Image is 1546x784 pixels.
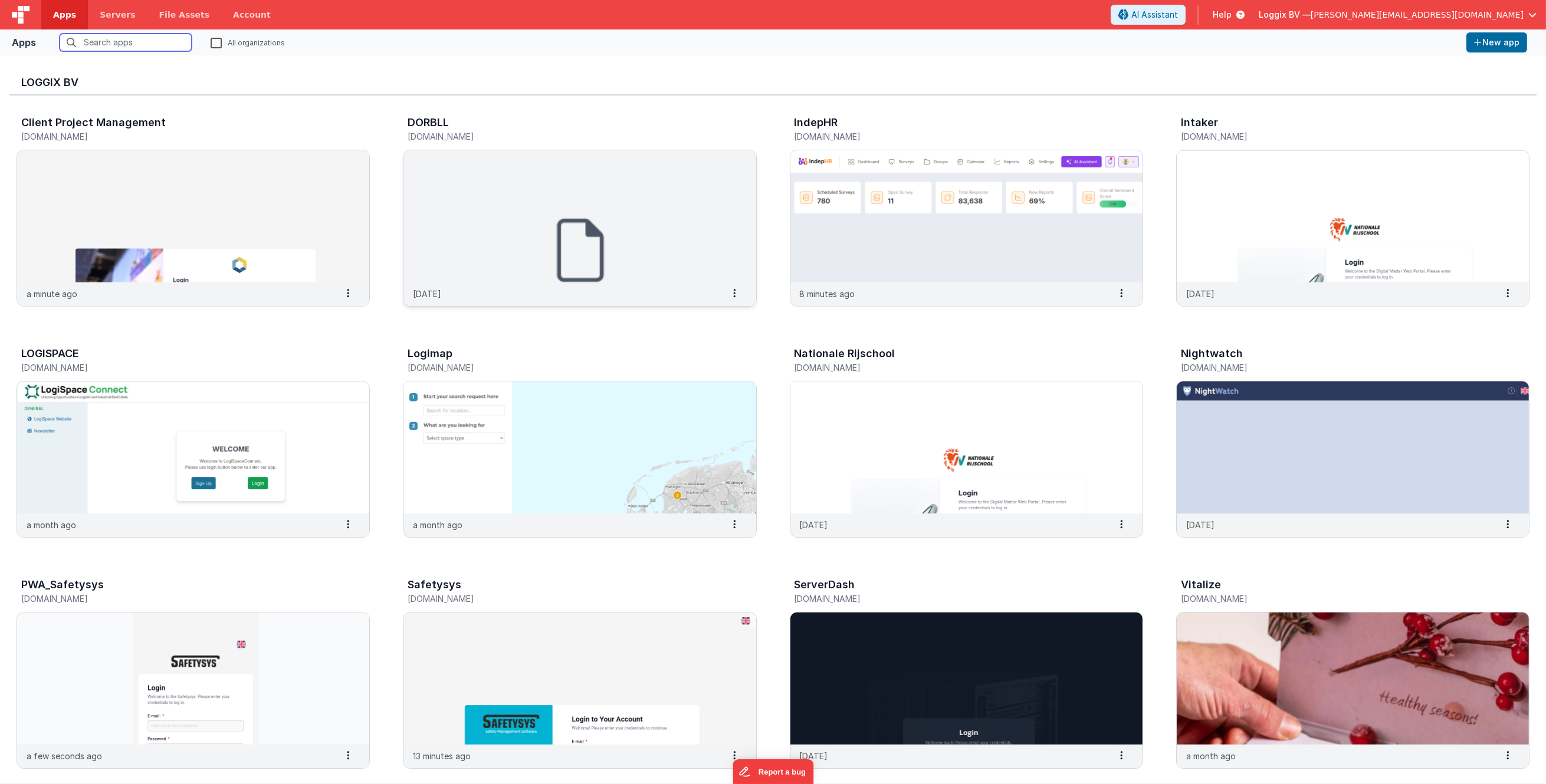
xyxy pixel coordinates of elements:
[27,519,76,531] p: a month ago
[408,363,727,372] h5: [DOMAIN_NAME]
[408,348,452,360] h3: Logimap
[413,519,462,531] p: a month ago
[100,9,135,21] span: Servers
[21,363,340,372] h5: [DOMAIN_NAME]
[795,117,838,129] h3: IndepHR
[795,363,1114,372] h5: [DOMAIN_NAME]
[1186,288,1215,300] p: [DATE]
[21,77,1525,88] h3: Loggix BV
[733,759,813,784] iframe: Marker.io feedback button
[21,594,340,603] h5: [DOMAIN_NAME]
[1311,9,1524,21] span: [PERSON_NAME][EMAIL_ADDRESS][DOMAIN_NAME]
[159,9,210,21] span: File Assets
[1181,348,1243,360] h3: Nightwatch
[800,519,828,531] p: [DATE]
[60,34,192,51] input: Search apps
[1259,9,1537,21] button: Loggix BV — [PERSON_NAME][EMAIL_ADDRESS][DOMAIN_NAME]
[1181,363,1500,372] h5: [DOMAIN_NAME]
[21,348,79,360] h3: LOGISPACE
[795,132,1114,141] h5: [DOMAIN_NAME]
[1111,5,1186,25] button: AI Assistant
[21,579,104,591] h3: PWA_Safetysys
[408,579,461,591] h3: Safetysys
[408,132,727,141] h5: [DOMAIN_NAME]
[21,117,166,129] h3: Client Project Management
[795,579,855,591] h3: ServerDash
[1213,9,1232,21] span: Help
[27,750,102,762] p: a few seconds ago
[27,288,77,300] p: a minute ago
[1131,9,1178,21] span: AI Assistant
[1181,132,1500,141] h5: [DOMAIN_NAME]
[1466,32,1527,52] button: New app
[1259,9,1311,21] span: Loggix BV —
[408,594,727,603] h5: [DOMAIN_NAME]
[1181,594,1500,603] h5: [DOMAIN_NAME]
[1186,519,1215,531] p: [DATE]
[21,132,340,141] h5: [DOMAIN_NAME]
[408,117,449,129] h3: DORBLL
[1181,117,1218,129] h3: Intaker
[800,750,828,762] p: [DATE]
[12,35,36,50] div: Apps
[53,9,76,21] span: Apps
[800,288,855,300] p: 8 minutes ago
[413,750,471,762] p: 13 minutes ago
[1186,750,1236,762] p: a month ago
[795,348,895,360] h3: Nationale Rijschool
[211,37,285,48] label: All organizations
[795,594,1114,603] h5: [DOMAIN_NAME]
[1181,579,1221,591] h3: Vitalize
[413,288,441,300] p: [DATE]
